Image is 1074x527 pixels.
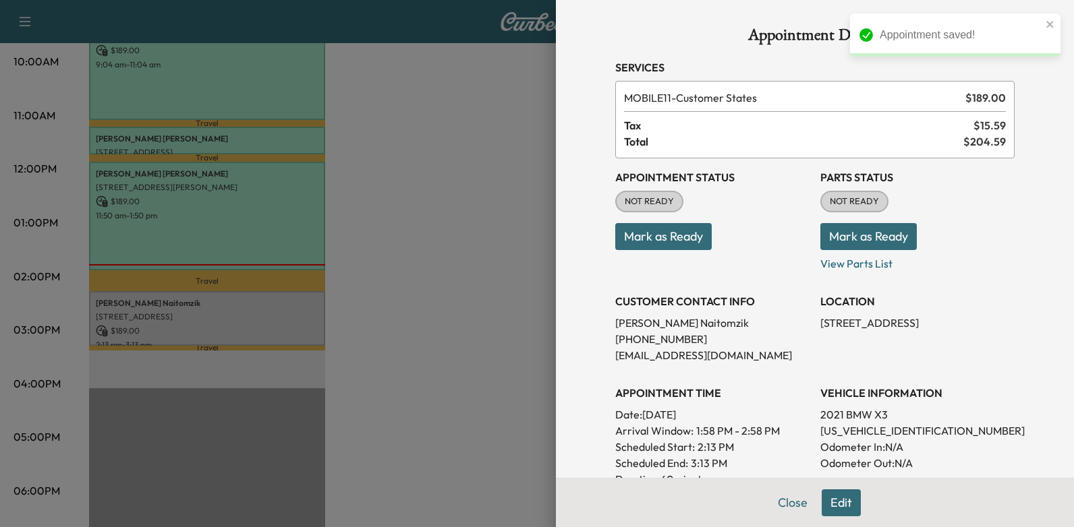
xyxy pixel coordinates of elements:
[820,406,1015,423] p: 2021 BMW X3
[820,250,1015,272] p: View Parts List
[615,27,1015,49] h1: Appointment Details
[963,133,1006,150] span: $ 204.59
[820,223,917,250] button: Mark as Ready
[615,385,810,401] h3: APPOINTMENT TIME
[820,315,1015,331] p: [STREET_ADDRESS]
[624,133,963,150] span: Total
[769,489,816,516] button: Close
[965,90,1006,106] span: $ 189.00
[880,27,1042,43] div: Appointment saved!
[822,195,887,208] span: NOT READY
[698,439,734,455] p: 2:13 PM
[615,223,712,250] button: Mark as Ready
[624,117,973,133] span: Tax
[691,455,727,471] p: 3:13 PM
[820,455,1015,471] p: Odometer Out: N/A
[615,423,810,439] p: Arrival Window:
[822,489,861,516] button: Edit
[615,59,1015,75] h3: Services
[615,331,810,347] p: [PHONE_NUMBER]
[820,439,1015,455] p: Odometer In: N/A
[615,406,810,423] p: Date: [DATE]
[1046,19,1055,30] button: close
[615,439,695,455] p: Scheduled Start:
[820,423,1015,439] p: [US_VEHICLE_IDENTIFICATION_NUMBER]
[615,471,810,487] p: Duration: 60 minutes
[615,347,810,363] p: [EMAIL_ADDRESS][DOMAIN_NAME]
[617,195,682,208] span: NOT READY
[615,293,810,309] h3: CUSTOMER CONTACT INFO
[624,90,960,106] span: Customer States
[615,315,810,331] p: [PERSON_NAME] Naitomzik
[615,169,810,185] h3: Appointment Status
[615,455,688,471] p: Scheduled End:
[973,117,1006,133] span: $ 15.59
[820,169,1015,185] h3: Parts Status
[820,385,1015,401] h3: VEHICLE INFORMATION
[696,423,780,439] span: 1:58 PM - 2:58 PM
[820,293,1015,309] h3: LOCATION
